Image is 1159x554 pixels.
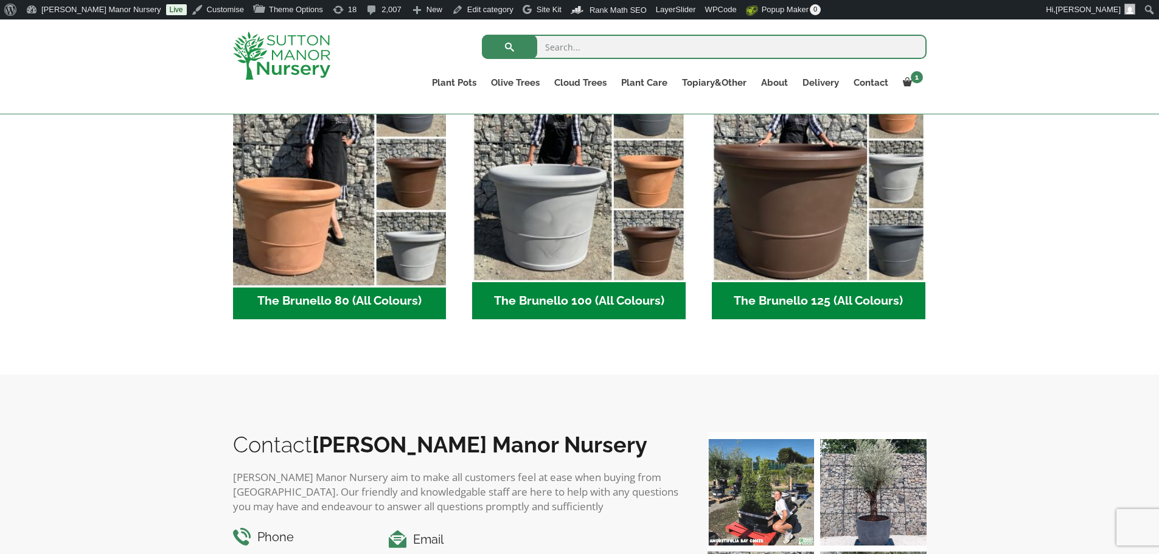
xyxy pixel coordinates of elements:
[708,439,814,545] img: Our elegant & picturesque Angustifolia Cones are an exquisite addition to your Bay Tree collectio...
[547,74,614,91] a: Cloud Trees
[712,69,925,319] a: Visit product category The Brunello 125 (All Colours)
[846,74,896,91] a: Contact
[810,4,821,15] span: 0
[614,74,675,91] a: Plant Care
[537,5,562,14] span: Site Kit
[590,5,647,15] span: Rank Math SEO
[228,63,451,287] img: The Brunello 80 (All Colours)
[472,282,686,320] h2: The Brunello 100 (All Colours)
[675,74,754,91] a: Topiary&Other
[233,69,447,319] a: Visit product category The Brunello 80 (All Colours)
[712,69,925,282] img: The Brunello 125 (All Colours)
[472,69,686,282] img: The Brunello 100 (All Colours)
[1056,5,1121,14] span: [PERSON_NAME]
[233,528,371,547] h4: Phone
[233,32,330,80] img: logo
[896,74,927,91] a: 1
[472,69,686,319] a: Visit product category The Brunello 100 (All Colours)
[482,35,927,59] input: Search...
[233,470,683,514] p: [PERSON_NAME] Manor Nursery aim to make all customers feel at ease when buying from [GEOGRAPHIC_D...
[484,74,547,91] a: Olive Trees
[389,530,683,549] h4: Email
[712,282,925,320] h2: The Brunello 125 (All Colours)
[166,4,187,15] a: Live
[754,74,795,91] a: About
[312,432,647,457] b: [PERSON_NAME] Manor Nursery
[820,439,927,545] img: A beautiful multi-stem Spanish Olive tree potted in our luxurious fibre clay pots 😍😍
[425,74,484,91] a: Plant Pots
[911,71,923,83] span: 1
[233,432,683,457] h2: Contact
[795,74,846,91] a: Delivery
[233,282,447,320] h2: The Brunello 80 (All Colours)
